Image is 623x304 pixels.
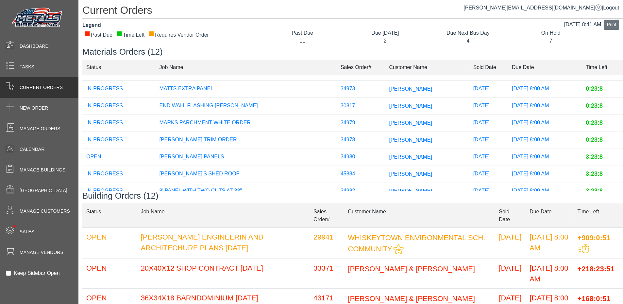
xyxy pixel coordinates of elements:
[469,115,508,132] td: [DATE]
[82,166,155,183] td: IN-PROGRESS
[508,80,582,98] td: [DATE] 8:00 AM
[20,208,70,215] span: Manage Customers
[508,60,582,76] td: Due Date
[266,29,339,37] div: Past Due
[385,60,469,76] td: Customer Name
[337,166,385,183] td: 45884
[82,22,101,28] strong: Legend
[82,115,155,132] td: IN-PROGRESS
[84,31,90,36] div: ■
[469,166,508,183] td: [DATE]
[148,31,154,36] div: ■
[586,188,603,194] span: 3:23:8
[116,31,144,39] div: Time Left
[463,5,602,10] a: [PERSON_NAME][EMAIL_ADDRESS][DOMAIN_NAME]
[6,216,23,237] span: •
[155,149,336,166] td: [PERSON_NAME] PANELS
[137,204,310,227] td: Job Name
[469,98,508,115] td: [DATE]
[577,233,610,241] span: +909:0:51
[155,60,336,76] td: Job Name
[337,132,385,149] td: 34978
[82,227,137,259] td: OPEN
[20,43,49,50] span: Dashboard
[20,63,34,70] span: Tasks
[586,154,603,160] span: 3:23:8
[310,227,344,259] td: 29941
[586,103,603,109] span: 0:23:8
[20,105,48,112] span: New Order
[82,80,155,98] td: IN-PROGRESS
[508,166,582,183] td: [DATE] 8:00 AM
[431,29,504,37] div: Due Next Bus Day
[389,103,432,108] span: [PERSON_NAME]
[564,22,601,27] span: [DATE] 8:41 AM
[389,120,432,125] span: [PERSON_NAME]
[578,244,589,253] img: This order should be prioritized
[393,243,404,255] img: This customer should be prioritized
[116,31,122,36] div: ■
[508,115,582,132] td: [DATE] 8:00 AM
[586,137,603,143] span: 0:23:8
[344,204,495,227] td: Customer Name
[20,146,44,153] span: Calendar
[155,80,336,98] td: MATTS EXTRA PANEL
[20,167,65,173] span: Manage Buildings
[469,60,508,76] td: Sold Date
[526,259,573,288] td: [DATE] 8:00 AM
[463,4,619,12] div: |
[389,137,432,142] span: [PERSON_NAME]
[14,269,60,277] label: Keep Sidebar Open
[389,188,432,193] span: [PERSON_NAME]
[155,98,336,115] td: END WALL FLASHING [PERSON_NAME]
[508,98,582,115] td: [DATE] 8:00 AM
[526,204,573,227] td: Due Date
[137,259,310,288] td: 20X40X12 SHOP CONTRACT [DATE]
[155,132,336,149] td: [PERSON_NAME] TRIM ORDER
[155,115,336,132] td: MARKS PARCHMENT WHITE ORDER
[604,20,619,30] button: Print
[155,166,336,183] td: [PERSON_NAME]'S SHED ROOF
[337,183,385,200] td: 34982
[586,171,603,177] span: 3:23:8
[310,204,344,227] td: Sales Order#
[137,227,310,259] td: [PERSON_NAME] ENGINEERIN AND ARCHITECHURE PLANS [DATE]
[514,37,587,45] div: 7
[82,149,155,166] td: OPEN
[526,227,573,259] td: [DATE] 8:00 AM
[155,183,336,200] td: 8' PANEL WITH TWO CUTS AT 33"
[337,80,385,98] td: 34973
[469,80,508,98] td: [DATE]
[148,31,209,39] div: Requires Vendor Order
[389,86,432,91] span: [PERSON_NAME]
[337,60,385,76] td: Sales Order#
[20,125,60,132] span: Manage Orders
[573,204,623,227] td: Time Left
[508,132,582,149] td: [DATE] 8:00 AM
[82,259,137,288] td: OPEN
[337,115,385,132] td: 34979
[82,4,623,19] h1: Current Orders
[495,259,526,288] td: [DATE]
[82,60,155,76] td: Status
[82,204,137,227] td: Status
[84,31,112,39] div: Past Due
[469,149,508,166] td: [DATE]
[82,191,623,201] h3: Building Orders (12)
[389,154,432,159] span: [PERSON_NAME]
[82,132,155,149] td: IN-PROGRESS
[10,6,65,30] img: Metals Direct Inc Logo
[349,29,422,37] div: Due [DATE]
[603,5,619,10] span: Logout
[337,98,385,115] td: 30817
[586,120,603,126] span: 0:23:8
[82,183,155,200] td: IN-PROGRESS
[20,228,34,235] span: Sales
[469,132,508,149] td: [DATE]
[577,264,614,273] span: +218:23:51
[514,29,587,37] div: On Hold
[469,183,508,200] td: [DATE]
[310,259,344,288] td: 33371
[348,294,475,302] span: [PERSON_NAME] & [PERSON_NAME]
